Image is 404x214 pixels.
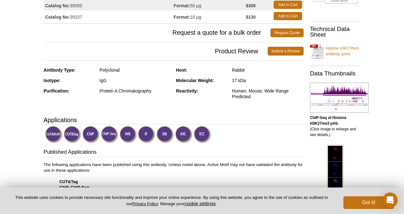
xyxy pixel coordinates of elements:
strong: $305 [246,3,256,9]
td: 10 µg [174,10,246,22]
h3: Applications [44,115,304,125]
a: Histone H3K27me3 antibody (pAb) [310,42,360,61]
strong: Format: [174,3,190,9]
div: Protein A Chromatography [99,88,171,94]
p: This website uses cookies to provide necessary site functionality and improve your online experie... [10,195,333,207]
img: Immunohistochemistry Validated [175,126,193,143]
span: Request a quote for a bulk order [44,28,270,37]
img: ChIP-Seq Validated [101,126,118,143]
strong: Isotype: [44,78,61,83]
strong: Reactivity: [176,88,199,93]
a: Privacy Policy [132,201,158,206]
div: Rabbit [232,67,304,73]
h2: Technical Data Sheet [310,26,360,38]
strong: ChIP, ChIP-Seq [59,185,89,190]
span: Product Review [44,47,268,56]
td: 39157 [44,10,174,22]
button: cookie settings [184,201,216,206]
strong: CUT&Tag [59,179,78,184]
div: 17 kDa [232,78,304,83]
strong: Purification: [44,88,69,93]
a: Request Quote [270,28,304,37]
button: Got it! [343,196,394,209]
img: Histone H3K27me3 antibody (pAb) tested by immunofluorescence. [327,145,343,194]
a: Add to Cart [274,1,302,9]
img: Western Blot Validated [120,126,137,143]
div: Open Intercom Messenger [383,193,398,208]
strong: $130 [246,14,256,20]
div: Polyclonal [99,67,171,73]
strong: Format: [174,14,190,20]
strong: Catalog No: [45,14,70,20]
b: ChIP-Seq of Histone H3K27me3 pAb. [310,116,346,126]
img: Dot Blot Validated [157,126,174,143]
img: Immunofluorescence Validated [138,126,155,143]
img: Histone H3K27me3 antibody (pAb) tested by ChIP-Seq. [310,83,369,113]
a: Submit a Review [268,47,304,56]
a: Add to Cart [274,12,302,20]
h2: Data Thumbnails [310,71,360,76]
img: CUT&RUN Validated [45,126,62,143]
p: (Click image to enlarge and see details.) [310,115,360,138]
div: IgG [99,78,171,83]
strong: Catalog No: [45,3,70,9]
div: Human, Mouse, Wide Range Predicted [232,88,304,99]
strong: Molecular Weight: [176,78,214,83]
h3: Published Applications [44,148,304,157]
strong: Antibody Type: [44,68,75,73]
img: ChIP Validated [82,126,100,143]
strong: Host: [176,68,187,73]
img: CUT&Tag Validated [64,126,81,143]
img: Immunocytochemistry Validated [194,126,211,143]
